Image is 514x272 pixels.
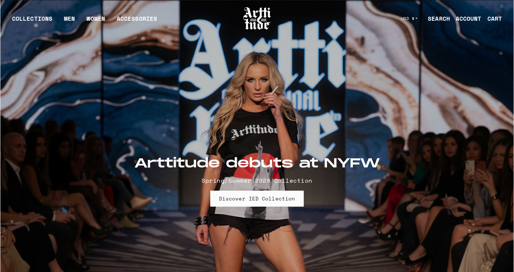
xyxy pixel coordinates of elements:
[450,11,482,26] a: ACCOUNT
[12,14,52,29] div: COLLECTIONS
[134,176,380,185] p: Spring/Summer 2026 Collection
[401,16,415,21] span: USD $
[210,191,304,207] a: Discover IED Collection
[6,14,163,29] ul: Main navigation
[87,14,105,29] a: WOMEN
[487,14,502,23] div: CART
[482,11,502,26] a: Open cart
[134,156,380,172] h2: Arttitude debuts at NYFW
[64,14,75,29] a: MEN
[397,11,422,27] button: USD $
[422,11,450,26] a: SEARCH
[117,14,157,29] div: ACCESSORIES
[243,6,272,31] img: Arttitude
